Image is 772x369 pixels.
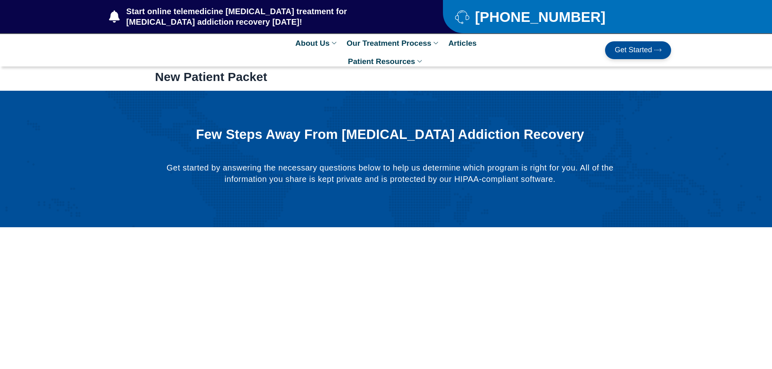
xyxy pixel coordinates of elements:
[124,6,411,27] span: Start online telemedicine [MEDICAL_DATA] treatment for [MEDICAL_DATA] addiction recovery [DATE]!
[444,34,481,52] a: Articles
[186,127,594,142] h1: Few Steps Away From [MEDICAL_DATA] Addiction Recovery
[473,12,605,22] span: [PHONE_NUMBER]
[455,10,651,24] a: [PHONE_NUMBER]
[291,34,342,52] a: About Us
[109,6,411,27] a: Start online telemedicine [MEDICAL_DATA] treatment for [MEDICAL_DATA] addiction recovery [DATE]!
[344,52,428,70] a: Patient Resources
[615,46,652,54] span: Get Started
[166,162,614,185] p: Get started by answering the necessary questions below to help us determine which program is righ...
[342,34,444,52] a: Our Treatment Process
[155,70,617,84] h1: New Patient Packet
[605,41,671,59] a: Get Started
